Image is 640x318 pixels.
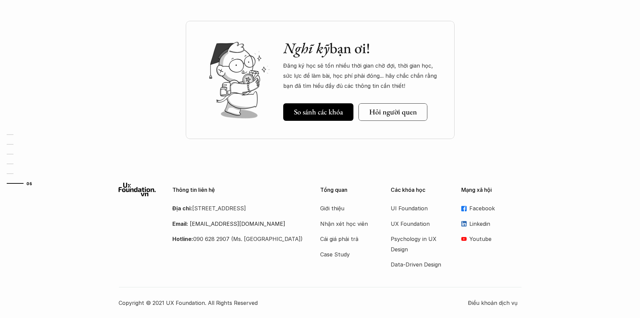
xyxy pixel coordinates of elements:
p: Đăng ký học sẽ tốn nhiều thời gian chờ đợi, thời gian học, sức lực để làm bài, học phí phải đóng.... [283,61,441,91]
a: 06 [7,179,39,187]
p: Các khóa học [391,187,451,193]
strong: Email: [172,220,188,227]
p: Linkedin [469,219,522,229]
p: Tổng quan [320,187,381,193]
h5: Hỏi người quen [369,108,417,116]
a: Hỏi người quen [358,103,427,121]
h2: bạn ơi! [283,39,441,57]
a: [EMAIL_ADDRESS][DOMAIN_NAME] [190,220,285,227]
a: Data-Driven Design [391,259,444,270]
a: Nhận xét học viên [320,219,374,229]
p: Copyright © 2021 UX Foundation. All Rights Reserved [119,298,468,308]
a: Facebook [461,203,522,213]
a: Linkedin [461,219,522,229]
a: Youtube [461,234,522,244]
p: Facebook [469,203,522,213]
p: Thông tin liên hệ [172,187,303,193]
p: 090 628 2907 (Ms. [GEOGRAPHIC_DATA]) [172,234,303,244]
a: UX Foundation [391,219,444,229]
a: Giới thiệu [320,203,374,213]
a: Psychology in UX Design [391,234,444,254]
h5: So sánh các khóa [294,108,343,116]
a: Cái giá phải trả [320,234,374,244]
strong: Hotline: [172,236,193,242]
p: Mạng xã hội [461,187,522,193]
strong: 06 [27,181,32,186]
p: Youtube [469,234,522,244]
a: Điều khoản dịch vụ [468,298,522,308]
em: Nghĩ kỹ [283,38,330,58]
p: [STREET_ADDRESS] [172,203,303,213]
a: So sánh các khóa [283,103,353,121]
a: Case Study [320,249,374,259]
strong: Địa chỉ: [172,205,192,212]
a: UI Foundation [391,203,444,213]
